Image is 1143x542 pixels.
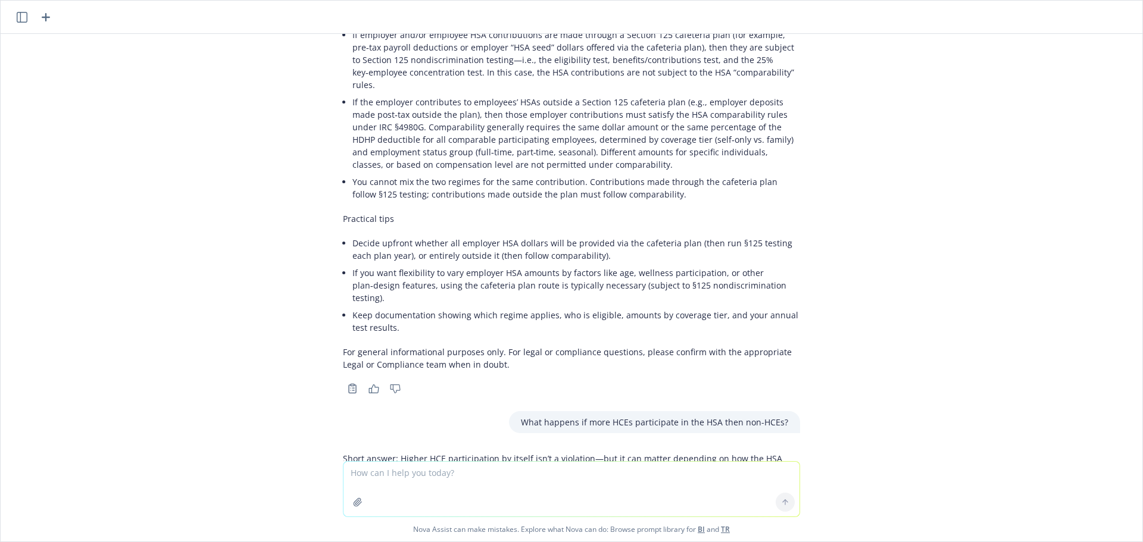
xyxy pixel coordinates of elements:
p: Short answer: Higher HCE participation by itself isn’t a violation—but it can matter depending on... [343,452,800,477]
p: You cannot mix the two regimes for the same contribution. Contributions made through the cafeteri... [352,176,800,200]
p: If the employer contributes to employees’ HSAs outside a Section 125 cafeteria plan (e.g., employ... [352,96,800,171]
button: Thumbs down [386,380,405,397]
li: If you want flexibility to vary employer HSA amounts by factors like age, wellness participation,... [352,264,800,306]
span: Nova Assist can make mistakes. Explore what Nova can do: Browse prompt library for and [5,517,1138,541]
p: Practical tips [343,212,800,225]
p: If employer and/or employee HSA contributions are made through a Section 125 cafeteria plan (for ... [352,29,800,91]
li: Decide upfront whether all employer HSA dollars will be provided via the cafeteria plan (then run... [352,234,800,264]
svg: Copy to clipboard [347,383,358,394]
a: TR [721,524,730,534]
li: Keep documentation showing which regime applies, who is eligible, amounts by coverage tier, and y... [352,306,800,336]
p: For general informational purposes only. For legal or compliance questions, please confirm with t... [343,346,800,371]
a: BI [698,524,705,534]
p: What happens if more HCEs participate in the HSA then non-HCEs? [521,416,788,428]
